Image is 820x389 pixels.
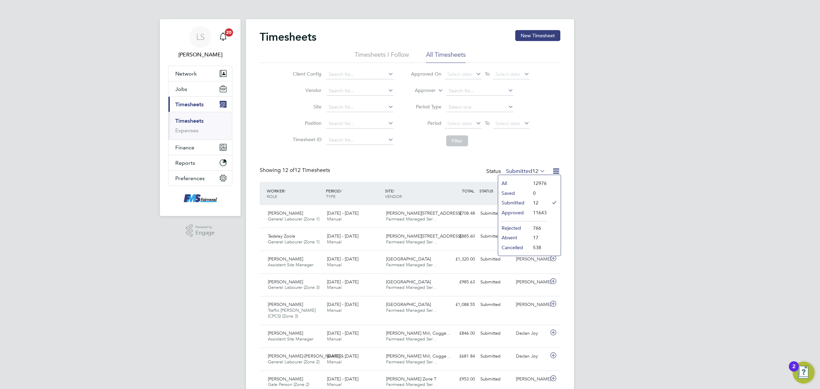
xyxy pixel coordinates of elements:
span: Network [175,70,197,77]
li: 766 [530,223,547,233]
span: Fairmead Managed Ser… [386,262,437,268]
span: Fairmead Managed Ser… [386,336,437,342]
li: 0 [530,188,547,198]
a: Expenses [175,127,199,134]
input: Search for... [326,86,394,96]
span: LS [196,32,205,41]
span: Manual [327,284,342,290]
div: Showing [260,167,331,174]
div: [PERSON_NAME] [513,277,549,288]
h2: Timesheets [260,30,316,44]
span: 12 [532,168,538,175]
span: General Labourer (Zone 3) [268,284,319,290]
span: Preferences [175,175,205,182]
button: Finance [168,140,232,155]
div: £846.00 [442,328,478,339]
div: Submitted [478,328,513,339]
span: [DATE] - [DATE] [327,376,358,382]
li: Submitted [498,198,530,207]
span: Manual [327,262,342,268]
div: Submitted [478,231,513,242]
a: Go to home page [168,193,232,204]
span: General Labourer (Zone 1) [268,239,319,245]
div: £953.00 [442,374,478,385]
span: 12 of [282,167,295,174]
div: WORKER [265,185,324,202]
span: Assistant Site Manager [268,262,313,268]
li: All [498,178,530,188]
button: Timesheets [168,97,232,112]
label: Period Type [411,104,441,110]
div: PERIOD [324,185,383,202]
div: £985.63 [442,277,478,288]
label: Position [291,120,322,126]
input: Search for... [326,119,394,129]
span: Manual [327,336,342,342]
a: Powered byEngage [186,224,215,237]
span: [PERSON_NAME][STREET_ADDRESS] [386,233,461,239]
div: Declan Joy [513,328,549,339]
span: Reports [175,160,195,166]
div: Timesheets [168,112,232,139]
span: Traffic [PERSON_NAME] (CPCS) (Zone 3) [268,307,316,319]
label: Approved On [411,71,441,77]
span: [PERSON_NAME] [268,210,303,216]
li: Absent [498,233,530,242]
span: [PERSON_NAME] [268,376,303,382]
span: Finance [175,144,194,151]
li: 12976 [530,178,547,188]
span: Manual [327,216,342,222]
span: Fairmead Managed Ser… [386,359,437,365]
span: [DATE] - [DATE] [327,233,358,239]
span: / [341,188,342,193]
span: 12 Timesheets [282,167,330,174]
input: Search for... [446,86,514,96]
div: 2 [792,366,795,375]
span: Manual [327,239,342,245]
span: Timesheets [175,101,204,108]
div: £708.48 [442,208,478,219]
div: SITE [383,185,442,202]
button: Open Resource Center, 2 new notifications [793,362,815,384]
span: [PERSON_NAME] Zone T [386,376,436,382]
div: Declan Joy [513,351,549,362]
div: STATUS [478,185,513,197]
span: Engage [195,230,215,236]
span: [PERSON_NAME] Mill, Cogge… [386,353,451,359]
a: LS[PERSON_NAME] [168,26,232,59]
span: Tadalay Zoola [268,233,295,239]
div: [PERSON_NAME] [513,299,549,310]
input: Search for... [326,103,394,112]
span: TYPE [326,193,336,199]
span: [DATE] - [DATE] [327,256,358,262]
button: Preferences [168,171,232,186]
span: / [393,188,395,193]
span: [PERSON_NAME] [268,301,303,307]
button: Reports [168,155,232,170]
span: Select date [447,120,472,126]
span: [PERSON_NAME] [268,279,303,285]
button: Jobs [168,81,232,96]
span: [PERSON_NAME]-[PERSON_NAME]-S… [268,353,348,359]
span: [PERSON_NAME] [268,330,303,336]
span: 20 [225,28,233,37]
span: Lawrence Schott [168,51,232,59]
label: Timesheet ID [291,136,322,143]
nav: Main navigation [160,19,241,216]
span: General Labourer (Zone 1) [268,216,319,222]
span: To [483,119,492,128]
span: TOTAL [462,188,474,193]
li: Rejected [498,223,530,233]
span: VENDOR [385,193,402,199]
li: All Timesheets [426,51,466,63]
img: f-mead-logo-retina.png [182,193,218,204]
span: [GEOGRAPHIC_DATA] [386,279,431,285]
span: To [483,69,492,78]
li: 17 [530,233,547,242]
button: New Timesheet [515,30,560,41]
span: General Labourer (Zone 2) [268,359,319,365]
button: Filter [446,135,468,146]
label: Approver [405,87,436,94]
div: £1,088.55 [442,299,478,310]
div: Submitted [478,277,513,288]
